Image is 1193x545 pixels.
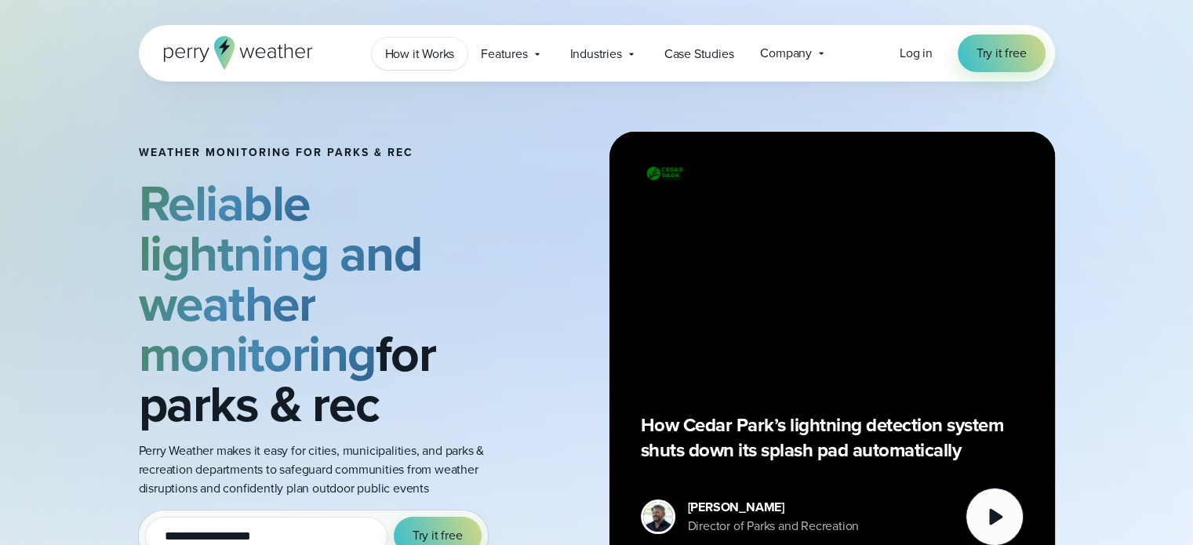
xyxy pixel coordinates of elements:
strong: Reliable lightning and weather monitoring [139,166,423,391]
span: How it Works [385,45,455,64]
h2: for parks & rec [139,178,506,429]
div: Director of Parks and Recreation [688,517,860,536]
span: Industries [570,45,622,64]
a: Log in [900,44,933,63]
span: Features [481,45,527,64]
img: Mike DeVito [643,502,673,532]
a: Try it free [958,35,1046,72]
span: Try it free [977,44,1027,63]
div: [PERSON_NAME] [688,498,860,517]
p: Perry Weather makes it easy for cities, municipalities, and parks & recreation departments to saf... [139,441,506,498]
span: Log in [900,44,933,62]
a: How it Works [372,38,468,70]
a: Case Studies [651,38,747,70]
span: Company [760,44,812,63]
span: Try it free [413,526,463,545]
span: Case Studies [664,45,734,64]
img: City of Cedar Parks Logo [641,163,688,183]
p: How Cedar Park’s lightning detection system shuts down its splash pad automatically [641,412,1024,463]
h1: Weather Monitoring for parks & rec [139,147,506,159]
